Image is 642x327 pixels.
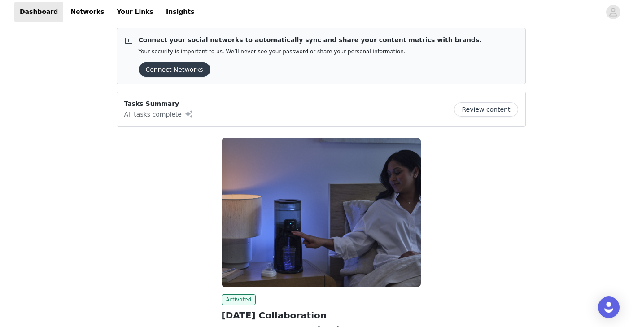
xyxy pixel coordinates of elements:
[609,5,617,19] div: avatar
[139,35,482,45] p: Connect your social networks to automatically sync and share your content metrics with brands.
[139,62,210,77] button: Connect Networks
[139,48,482,55] p: Your security is important to us. We’ll never see your password or share your personal information.
[161,2,200,22] a: Insights
[65,2,109,22] a: Networks
[454,102,518,117] button: Review content
[222,294,256,305] span: Activated
[222,309,421,322] h2: [DATE] Collaboration
[598,296,620,318] div: Open Intercom Messenger
[111,2,159,22] a: Your Links
[124,109,193,119] p: All tasks complete!
[124,99,193,109] p: Tasks Summary
[222,138,421,287] img: Baby Brezza
[14,2,63,22] a: Dashboard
